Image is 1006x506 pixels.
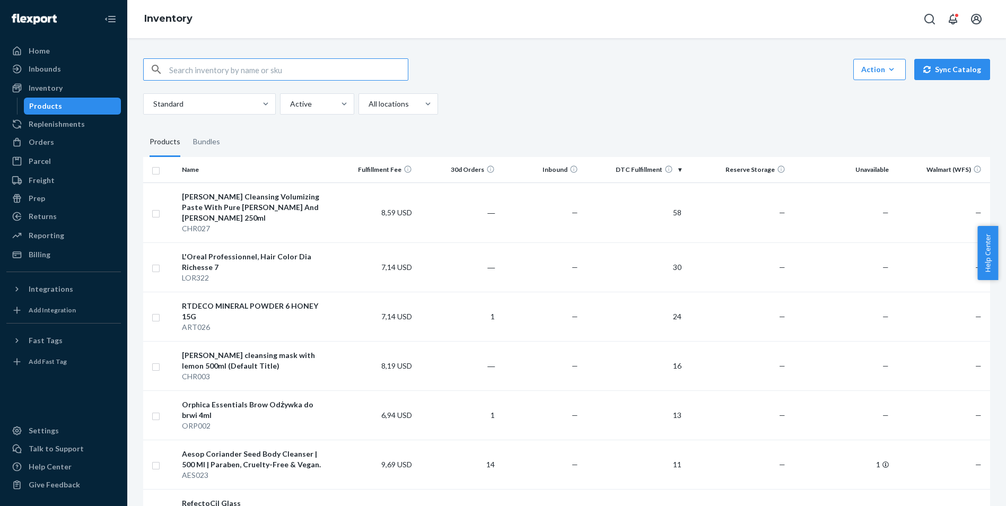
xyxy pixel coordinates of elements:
[6,60,121,77] a: Inbounds
[182,449,329,470] div: Aesop Coriander Seed Body Cleanser | 500 Ml | Paraben, Cruelty-Free & Vegan.
[582,182,686,242] td: 58
[289,99,290,109] input: Active
[29,83,63,93] div: Inventory
[975,411,982,420] span: —
[182,371,329,382] div: CHR003
[29,461,72,472] div: Help Center
[790,440,894,489] td: 1
[136,4,201,34] ol: breadcrumbs
[29,357,67,366] div: Add Fast Tag
[572,208,578,217] span: —
[182,251,329,273] div: L'Oreal Professionnel, Hair Color Dia Richesse 7
[152,99,153,109] input: Standard
[977,226,998,280] button: Help Center
[182,191,329,223] div: [PERSON_NAME] Cleansing Volumizing Paste With Pure [PERSON_NAME] And [PERSON_NAME] 250ml
[416,440,499,489] td: 14
[572,263,578,272] span: —
[975,312,982,321] span: —
[975,208,982,217] span: —
[582,242,686,292] td: 30
[893,157,990,182] th: Walmart (WFS)
[975,361,982,370] span: —
[182,421,329,431] div: ORP002
[29,46,50,56] div: Home
[861,64,898,75] div: Action
[779,208,785,217] span: —
[100,8,121,30] button: Close Navigation
[6,476,121,493] button: Give Feedback
[6,440,121,457] button: Talk to Support
[779,263,785,272] span: —
[779,312,785,321] span: —
[182,273,329,283] div: LOR322
[29,64,61,74] div: Inbounds
[572,361,578,370] span: —
[582,292,686,341] td: 24
[381,312,412,321] span: 7,14 USD
[582,390,686,440] td: 13
[381,460,412,469] span: 9,69 USD
[6,116,121,133] a: Replenishments
[381,263,412,272] span: 7,14 USD
[6,153,121,170] a: Parcel
[29,306,76,315] div: Add Integration
[6,227,121,244] a: Reporting
[882,312,889,321] span: —
[12,14,57,24] img: Flexport logo
[6,281,121,298] button: Integrations
[29,284,73,294] div: Integrations
[182,301,329,322] div: RTDECO MINERAL POWDER 6 HONEY 15G
[193,127,220,157] div: Bundles
[686,157,790,182] th: Reserve Storage
[144,13,193,24] a: Inventory
[381,411,412,420] span: 6,94 USD
[416,341,499,390] td: ―
[368,99,369,109] input: All locations
[29,156,51,167] div: Parcel
[29,193,45,204] div: Prep
[572,411,578,420] span: —
[919,8,940,30] button: Open Search Box
[182,470,329,481] div: AES023
[178,157,333,182] th: Name
[29,425,59,436] div: Settings
[6,42,121,59] a: Home
[499,157,582,182] th: Inbound
[150,127,180,157] div: Products
[6,134,121,151] a: Orders
[169,59,408,80] input: Search inventory by name or sku
[582,157,686,182] th: DTC Fulfillment
[182,223,329,234] div: CHR027
[779,361,785,370] span: —
[6,353,121,370] a: Add Fast Tag
[416,292,499,341] td: 1
[975,460,982,469] span: —
[416,182,499,242] td: ―
[29,230,64,241] div: Reporting
[882,361,889,370] span: —
[853,59,906,80] button: Action
[29,137,54,147] div: Orders
[182,322,329,333] div: ART026
[942,8,964,30] button: Open notifications
[582,440,686,489] td: 11
[381,361,412,370] span: 8,19 USD
[29,443,84,454] div: Talk to Support
[6,208,121,225] a: Returns
[882,263,889,272] span: —
[882,411,889,420] span: —
[882,208,889,217] span: —
[6,80,121,97] a: Inventory
[29,175,55,186] div: Freight
[914,59,990,80] button: Sync Catalog
[966,8,987,30] button: Open account menu
[416,242,499,292] td: ―
[582,341,686,390] td: 16
[24,98,121,115] a: Products
[6,172,121,189] a: Freight
[790,157,894,182] th: Unavailable
[6,422,121,439] a: Settings
[29,101,62,111] div: Products
[381,208,412,217] span: 8,59 USD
